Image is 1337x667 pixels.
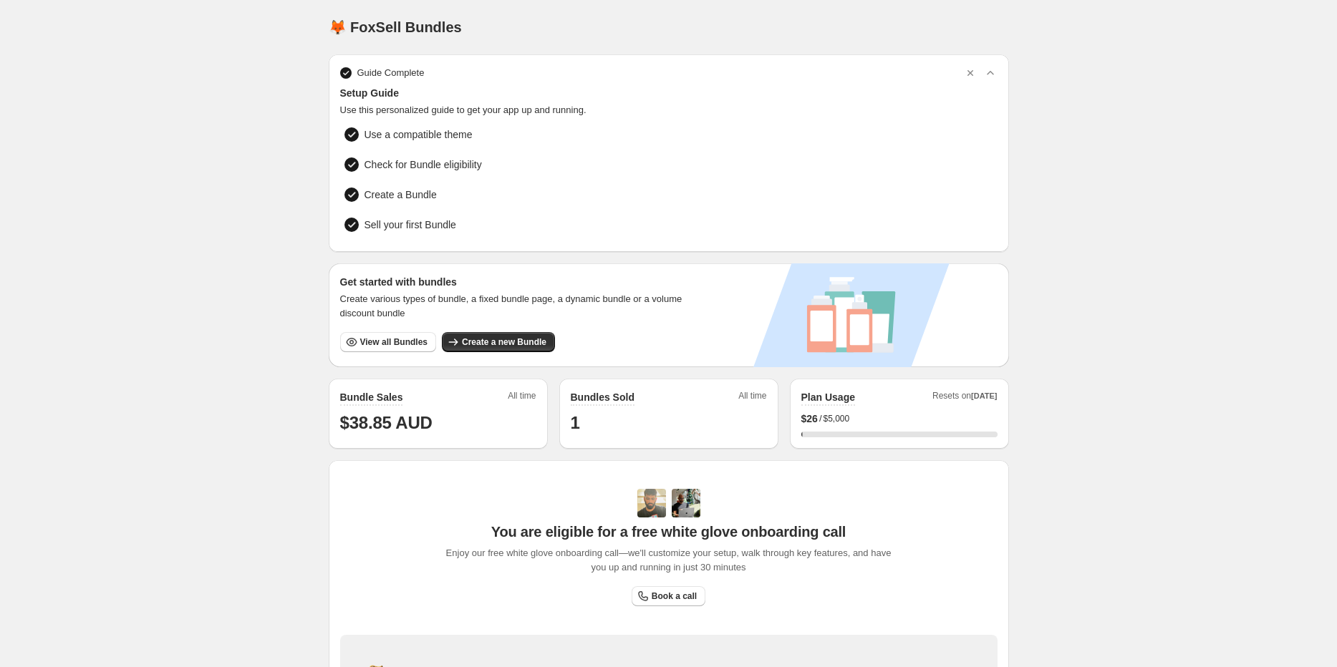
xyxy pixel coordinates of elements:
h3: Get started with bundles [340,275,696,289]
span: Check for Bundle eligibility [365,157,482,172]
span: All time [508,390,536,406]
button: Create a new Bundle [442,332,555,352]
div: / [801,412,998,426]
img: Prakhar [672,489,700,517]
span: Setup Guide [340,86,998,100]
span: Enjoy our free white glove onboarding call—we'll customize your setup, walk through key features,... [438,546,899,575]
span: Use a compatible theme [365,127,473,142]
span: All time [738,390,766,406]
h2: Bundles Sold [571,390,634,404]
h1: 1 [571,412,767,434]
span: Create a new Bundle [462,336,546,348]
span: Resets on [932,390,998,406]
img: Adi [637,489,666,517]
button: View all Bundles [340,332,436,352]
span: $5,000 [824,413,850,424]
a: Book a call [632,586,705,606]
h2: Plan Usage [801,390,855,404]
span: Use this personalized guide to get your app up and running. [340,103,998,117]
span: [DATE] [971,391,997,400]
span: Sell your first Bundle [365,218,456,232]
span: You are eligible for a free white glove onboarding call [491,523,846,540]
span: View all Bundles [360,336,428,348]
span: Create a Bundle [365,188,437,202]
h2: Bundle Sales [340,390,403,404]
span: Guide Complete [357,66,425,80]
span: Create various types of bundle, a fixed bundle page, a dynamic bundle or a volume discount bundle [340,292,696,321]
span: Book a call [652,590,697,602]
span: $ 26 [801,412,818,426]
h1: $38.85 AUD [340,412,536,434]
h1: 🦊 FoxSell Bundles [329,19,462,36]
